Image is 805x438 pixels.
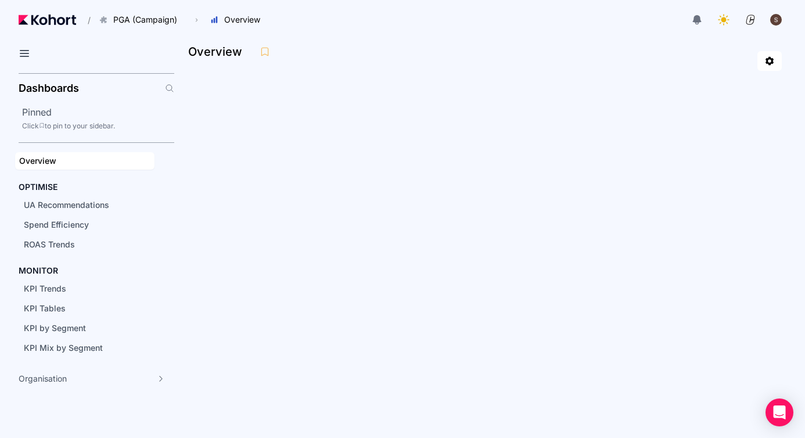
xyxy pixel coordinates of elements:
button: PGA (Campaign) [93,10,189,30]
a: KPI Mix by Segment [20,339,154,357]
span: KPI Trends [24,283,66,293]
img: logo_ConcreteSoftwareLogo_20230810134128192030.png [745,14,756,26]
span: Overview [224,14,260,26]
span: Organisation [19,373,67,385]
span: PGA (Campaign) [113,14,177,26]
span: Overview [19,156,56,166]
h4: MONITOR [19,265,58,277]
h4: OPTIMISE [19,181,57,193]
a: Overview [15,152,154,170]
span: KPI Mix by Segment [24,343,103,353]
div: Open Intercom Messenger [766,398,793,426]
span: KPI Tables [24,303,66,313]
a: Spend Efficiency [20,216,154,234]
a: KPI Tables [20,300,154,317]
button: Overview [204,10,272,30]
div: Click to pin to your sidebar. [22,121,174,131]
span: UA Recommendations [24,200,109,210]
span: ROAS Trends [24,239,75,249]
a: UA Recommendations [20,196,154,214]
span: › [193,15,200,24]
h2: Dashboards [19,83,79,94]
a: KPI Trends [20,280,154,297]
h3: Overview [188,46,249,58]
a: ROAS Trends [20,236,154,253]
span: KPI by Segment [24,323,86,333]
img: Kohort logo [19,15,76,25]
a: KPI by Segment [20,319,154,337]
span: / [78,14,91,26]
span: Spend Efficiency [24,220,89,229]
h2: Pinned [22,105,174,119]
